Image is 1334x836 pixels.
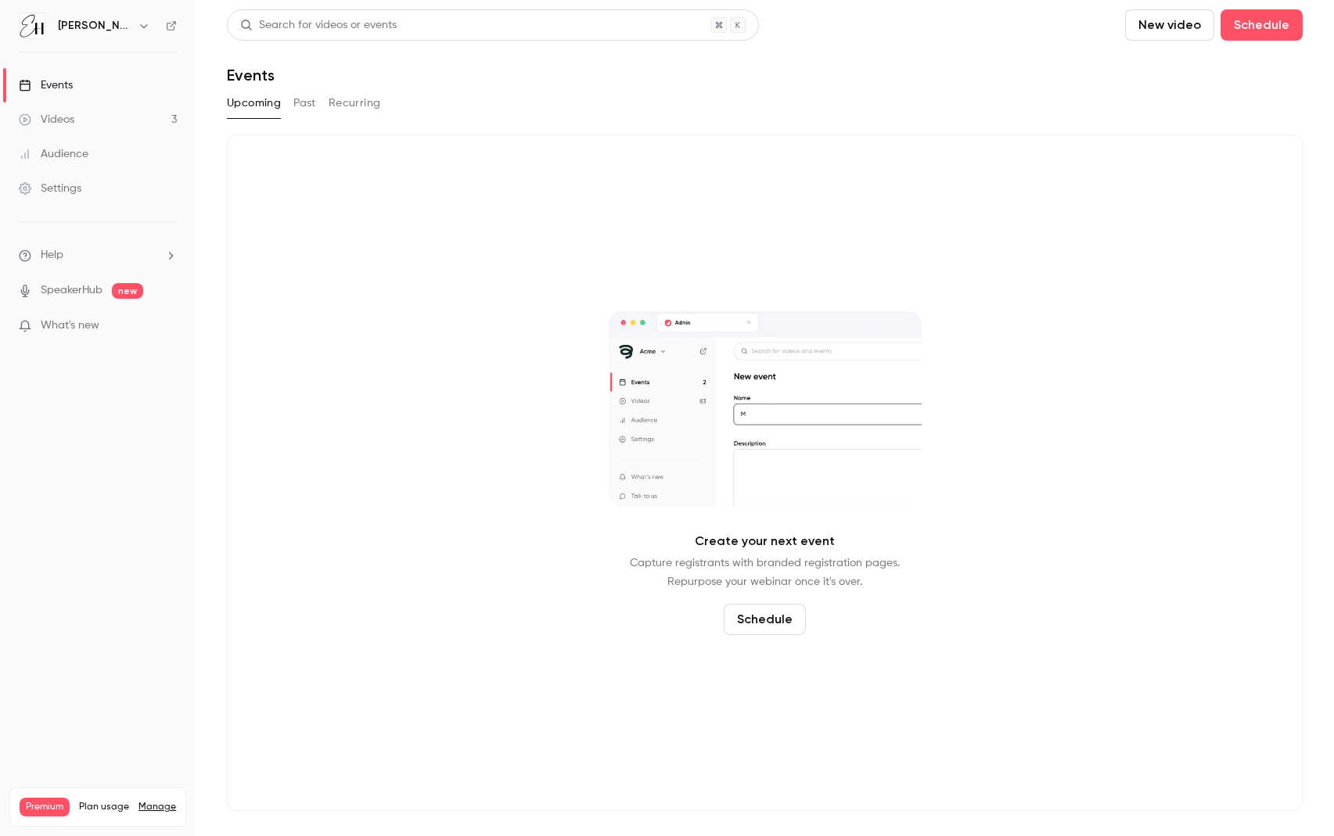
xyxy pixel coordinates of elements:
button: Schedule [724,604,806,635]
button: Schedule [1221,9,1303,41]
a: SpeakerHub [41,282,102,299]
h6: [PERSON_NAME] [58,18,131,34]
div: Videos [19,112,74,127]
img: Elena Hurstel [20,13,45,38]
span: What's new [41,318,99,334]
div: Settings [19,181,81,196]
button: Recurring [329,91,381,116]
div: Search for videos or events [240,17,397,34]
span: new [112,283,143,299]
span: Premium [20,798,70,816]
a: Manage [138,801,176,813]
h1: Events [227,66,275,84]
p: Create your next event [695,532,835,551]
span: Plan usage [79,801,129,813]
p: Capture registrants with branded registration pages. Repurpose your webinar once it's over. [630,554,900,591]
div: Audience [19,146,88,162]
button: Upcoming [227,91,281,116]
span: Help [41,247,63,264]
button: New video [1125,9,1214,41]
div: Events [19,77,73,93]
button: Past [293,91,316,116]
li: help-dropdown-opener [19,247,177,264]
